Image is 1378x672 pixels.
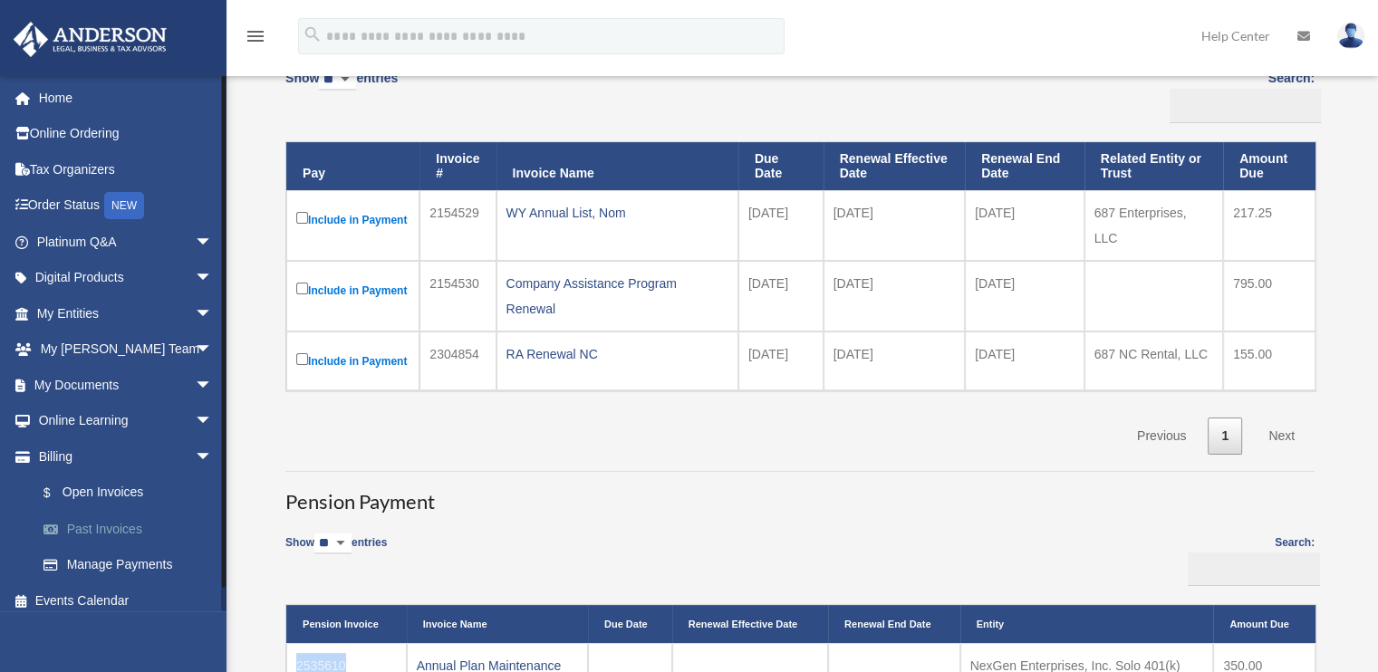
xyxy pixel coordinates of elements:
input: Include in Payment [296,212,308,224]
td: 2304854 [419,331,496,390]
td: [DATE] [965,261,1084,331]
div: RA Renewal NC [506,341,728,367]
label: Search: [1163,67,1315,123]
td: [DATE] [824,331,965,390]
td: [DATE] [738,190,824,261]
th: Pay: activate to sort column descending [286,142,419,191]
td: 795.00 [1223,261,1315,331]
a: $Open Invoices [25,475,231,512]
td: [DATE] [738,261,824,331]
h3: Pension Payment [285,471,1315,516]
th: Pension Invoice: activate to sort column descending [286,605,407,643]
a: Home [13,80,240,116]
span: arrow_drop_down [195,295,231,332]
td: 687 NC Rental, LLC [1084,331,1223,390]
td: 2154530 [419,261,496,331]
label: Search: [1182,533,1315,587]
label: Include in Payment [296,350,410,372]
span: arrow_drop_down [195,331,231,369]
a: My Documentsarrow_drop_down [13,367,240,403]
th: Invoice Name: activate to sort column ascending [407,605,588,643]
a: Events Calendar [13,582,240,619]
a: My Entitiesarrow_drop_down [13,295,240,331]
span: arrow_drop_down [195,438,231,475]
a: Previous [1123,418,1200,455]
a: Platinum Q&Aarrow_drop_down [13,224,240,260]
td: [DATE] [965,331,1084,390]
th: Due Date: activate to sort column ascending [588,605,672,643]
a: 1 [1208,418,1242,455]
select: Showentries [319,70,356,91]
div: WY Annual List, Nom [506,200,728,226]
td: [DATE] [738,331,824,390]
img: User Pic [1337,23,1364,49]
th: Renewal Effective Date: activate to sort column ascending [672,605,828,643]
td: 155.00 [1223,331,1315,390]
a: Manage Payments [25,547,240,583]
a: My [PERSON_NAME] Teamarrow_drop_down [13,331,240,368]
a: Digital Productsarrow_drop_down [13,260,240,296]
th: Due Date: activate to sort column ascending [738,142,824,191]
td: 217.25 [1223,190,1315,261]
th: Renewal Effective Date: activate to sort column ascending [824,142,965,191]
input: Include in Payment [296,283,308,294]
span: arrow_drop_down [195,260,231,297]
span: arrow_drop_down [195,367,231,404]
label: Show entries [285,67,398,109]
input: Search: [1188,552,1320,587]
td: [DATE] [824,261,965,331]
a: Tax Organizers [13,151,240,187]
i: menu [245,25,266,47]
a: Online Ordering [13,116,240,152]
th: Amount Due: activate to sort column ascending [1223,142,1315,191]
label: Show entries [285,533,387,572]
div: NEW [104,192,144,219]
td: [DATE] [824,190,965,261]
td: 2154529 [419,190,496,261]
a: menu [245,32,266,47]
select: Showentries [314,533,352,554]
th: Renewal End Date: activate to sort column ascending [965,142,1084,191]
a: Order StatusNEW [13,187,240,225]
a: Online Learningarrow_drop_down [13,403,240,439]
td: 687 Enterprises, LLC [1084,190,1223,261]
th: Entity: activate to sort column ascending [960,605,1214,643]
label: Include in Payment [296,279,410,302]
a: Billingarrow_drop_down [13,438,240,475]
div: Company Assistance Program Renewal [506,271,728,322]
label: Include in Payment [296,208,410,231]
th: Related Entity or Trust: activate to sort column ascending [1084,142,1223,191]
a: Past Invoices [25,511,240,547]
i: search [303,24,323,44]
input: Include in Payment [296,353,308,365]
th: Renewal End Date: activate to sort column ascending [828,605,960,643]
img: Anderson Advisors Platinum Portal [8,22,172,57]
span: arrow_drop_down [195,403,231,440]
span: arrow_drop_down [195,224,231,261]
td: [DATE] [965,190,1084,261]
th: Invoice #: activate to sort column ascending [419,142,496,191]
th: Invoice Name: activate to sort column ascending [496,142,738,191]
input: Search: [1170,89,1321,123]
span: $ [53,482,63,504]
a: Next [1255,418,1308,455]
